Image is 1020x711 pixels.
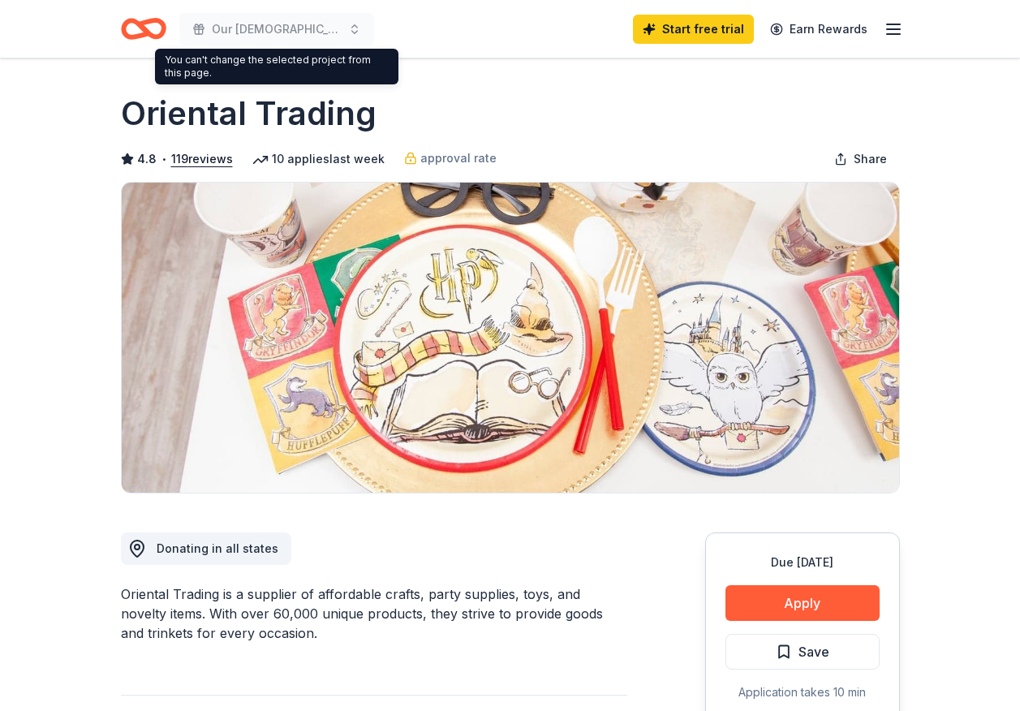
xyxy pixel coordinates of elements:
[137,149,157,169] span: 4.8
[121,91,377,136] h1: Oriental Trading
[633,15,754,44] a: Start free trial
[725,683,880,702] div: Application takes 10 min
[798,641,829,662] span: Save
[854,149,887,169] span: Share
[212,19,342,39] span: Our [DEMOGRAPHIC_DATA] of the Valley Spectacular Christmas Jubilee
[821,143,900,175] button: Share
[155,49,398,84] div: You can't change the selected project from this page.
[122,183,899,493] img: Image for Oriental Trading
[252,149,385,169] div: 10 applies last week
[157,541,278,555] span: Donating in all states
[404,149,497,168] a: approval rate
[725,553,880,572] div: Due [DATE]
[760,15,877,44] a: Earn Rewards
[179,13,374,45] button: Our [DEMOGRAPHIC_DATA] of the Valley Spectacular Christmas Jubilee
[725,585,880,621] button: Apply
[725,634,880,670] button: Save
[121,10,166,48] a: Home
[121,584,627,643] div: Oriental Trading is a supplier of affordable crafts, party supplies, toys, and novelty items. Wit...
[161,153,166,166] span: •
[420,149,497,168] span: approval rate
[171,149,233,169] button: 119reviews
